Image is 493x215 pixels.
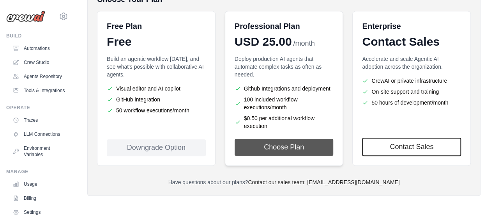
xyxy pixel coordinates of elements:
li: 50 hours of development/month [362,99,461,107]
h6: Professional Plan [235,21,300,32]
li: CrewAI or private infrastructure [362,77,461,85]
div: Free [107,35,206,49]
p: Build an agentic workflow [DATE], and see what's possible with collaborative AI agents. [107,55,206,78]
a: Traces [9,114,68,126]
h6: Free Plan [107,21,142,32]
div: Build [6,33,68,39]
a: Tools & Integrations [9,84,68,97]
a: Usage [9,178,68,190]
li: GitHub integration [107,96,206,103]
iframe: Chat Widget [454,178,493,215]
p: Accelerate and scale Agentic AI adoption across the organization. [362,55,461,71]
div: Manage [6,169,68,175]
p: Have questions about our plans? [97,178,471,186]
h6: Enterprise [362,21,461,32]
a: LLM Connections [9,128,68,140]
div: Downgrade Option [107,139,206,156]
img: Logo [6,11,45,22]
a: Automations [9,42,68,55]
li: Github Integrations and deployment [235,85,334,92]
span: USD 25.00 [235,35,292,49]
li: On-site support and training [362,88,461,96]
div: Operate [6,105,68,111]
a: Environment Variables [9,142,68,161]
li: $0.50 per additional workflow execution [235,114,334,130]
p: Deploy production AI agents that automate complex tasks as often as needed. [235,55,334,78]
li: 50 workflow executions/month [107,107,206,114]
button: Choose Plan [235,139,334,156]
li: 100 included workflow executions/month [235,96,334,111]
a: Contact our sales team: [EMAIL_ADDRESS][DOMAIN_NAME] [248,179,399,185]
a: Crew Studio [9,56,68,69]
a: Billing [9,192,68,204]
span: /month [293,38,315,49]
a: Agents Repository [9,70,68,83]
a: Contact Sales [362,138,461,156]
div: Contact Sales [362,35,461,49]
li: Visual editor and AI copilot [107,85,206,92]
